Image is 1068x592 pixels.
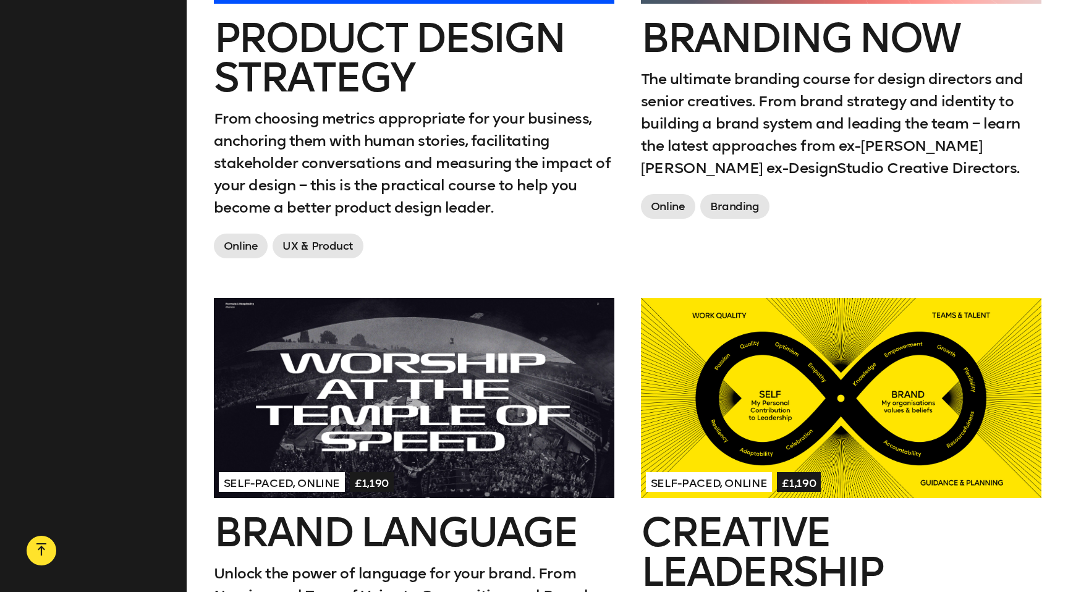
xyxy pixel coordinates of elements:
[641,194,695,219] span: Online
[214,513,614,552] h2: Brand Language
[219,472,345,492] span: Self-paced, Online
[214,108,614,219] p: From choosing metrics appropriate for your business, anchoring them with human stories, facilitat...
[777,472,821,492] span: £1,190
[646,472,773,492] span: Self-paced, Online
[641,19,1041,58] h2: Branding Now
[700,194,769,219] span: Branding
[214,19,614,98] h2: Product Design Strategy
[641,68,1041,179] p: The ultimate branding course for design directors and senior creatives. From brand strategy and i...
[350,472,394,492] span: £1,190
[214,234,268,258] span: Online
[273,234,363,258] span: UX & Product
[641,513,1041,592] h2: Creative Leadership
